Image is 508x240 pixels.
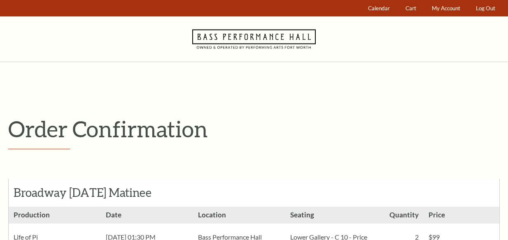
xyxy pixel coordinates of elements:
[368,5,390,12] span: Calendar
[8,115,500,142] p: Order Confirmation
[402,0,420,16] a: Cart
[405,5,416,12] span: Cart
[432,5,460,12] span: My Account
[378,207,424,224] h3: Quantity
[14,186,176,200] h2: Broadway [DATE] Matinee
[101,207,193,224] h3: Date
[424,207,499,224] h3: Price
[364,0,394,16] a: Calendar
[472,0,499,16] a: Log Out
[9,207,101,224] h3: Production
[285,207,378,224] h3: Seating
[428,0,464,16] a: My Account
[193,207,285,224] h3: Location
